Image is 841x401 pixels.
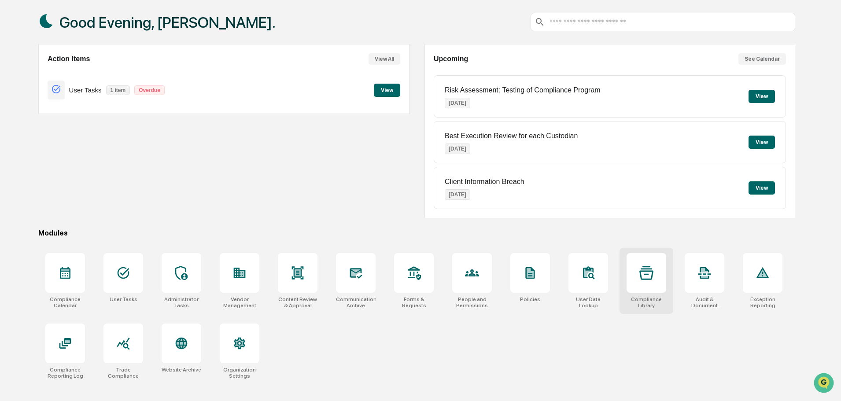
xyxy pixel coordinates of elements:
[452,296,492,309] div: People and Permissions
[48,55,90,63] h2: Action Items
[394,296,434,309] div: Forms & Requests
[59,14,276,31] h1: Good Evening, [PERSON_NAME].
[62,149,107,156] a: Powered byPylon
[374,84,400,97] button: View
[445,132,578,140] p: Best Execution Review for each Custodian
[5,124,59,140] a: 🔎Data Lookup
[23,40,145,49] input: Clear
[150,70,160,81] button: Start new chat
[220,367,259,379] div: Organization Settings
[45,367,85,379] div: Compliance Reporting Log
[336,296,376,309] div: Communications Archive
[445,189,470,200] p: [DATE]
[162,296,201,309] div: Administrator Tasks
[106,85,130,95] p: 1 item
[134,85,165,95] p: Overdue
[110,296,137,302] div: User Tasks
[9,129,16,136] div: 🔎
[749,181,775,195] button: View
[38,229,795,237] div: Modules
[88,149,107,156] span: Pylon
[18,111,57,120] span: Preclearance
[30,76,111,83] div: We're available if you need us!
[445,98,470,108] p: [DATE]
[749,90,775,103] button: View
[568,296,608,309] div: User Data Lookup
[69,86,102,94] p: User Tasks
[220,296,259,309] div: Vendor Management
[9,18,160,33] p: How can we help?
[30,67,144,76] div: Start new chat
[64,112,71,119] div: 🗄️
[743,296,782,309] div: Exception Reporting
[738,53,786,65] button: See Calendar
[813,372,837,396] iframe: Open customer support
[685,296,724,309] div: Audit & Document Logs
[445,143,470,154] p: [DATE]
[73,111,109,120] span: Attestations
[369,53,400,65] button: View All
[278,296,317,309] div: Content Review & Approval
[445,178,524,186] p: Client Information Breach
[374,85,400,94] a: View
[162,367,201,373] div: Website Archive
[60,107,113,123] a: 🗄️Attestations
[627,296,666,309] div: Compliance Library
[749,136,775,149] button: View
[9,112,16,119] div: 🖐️
[520,296,540,302] div: Policies
[434,55,468,63] h2: Upcoming
[45,296,85,309] div: Compliance Calendar
[18,128,55,136] span: Data Lookup
[5,107,60,123] a: 🖐️Preclearance
[103,367,143,379] div: Trade Compliance
[9,67,25,83] img: 1746055101610-c473b297-6a78-478c-a979-82029cc54cd1
[445,86,601,94] p: Risk Assessment: Testing of Compliance Program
